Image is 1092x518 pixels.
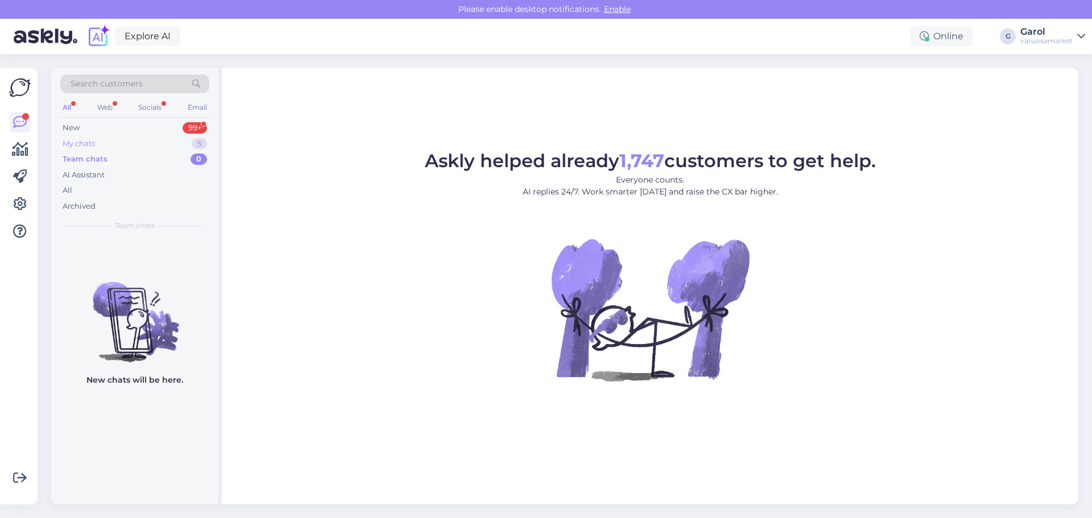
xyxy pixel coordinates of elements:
a: Explore AI [115,27,180,46]
p: New chats will be here. [86,374,183,386]
img: explore-ai [86,24,110,48]
span: Team chats [115,221,155,231]
div: All [60,100,73,115]
div: My chats [63,138,95,150]
div: Garol [1020,27,1073,36]
div: Archived [63,201,96,212]
img: No chats [51,262,218,364]
p: Everyone counts. AI replies 24/7. Work smarter [DATE] and raise the CX bar higher. [425,174,876,198]
div: G [1000,28,1016,44]
div: AI Assistant [63,169,105,181]
span: Enable [601,4,634,14]
b: 1,747 [619,150,664,172]
div: Online [911,26,973,47]
div: All [63,185,72,196]
div: New [63,122,80,134]
span: Search customers [71,78,143,90]
div: 5 [192,138,207,150]
div: Socials [136,100,164,115]
img: No Chat active [548,207,752,412]
div: 0 [191,154,207,165]
a: Garolvaruosamarket [1020,27,1085,45]
div: Team chats [63,154,107,165]
div: varuosamarket [1020,36,1073,45]
span: Askly helped already customers to get help. [425,150,876,172]
img: Askly Logo [9,77,31,98]
div: Email [185,100,209,115]
div: Web [95,100,115,115]
div: 99+ [183,122,207,134]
